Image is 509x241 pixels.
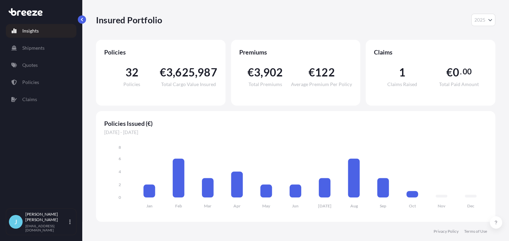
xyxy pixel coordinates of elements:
[350,203,358,208] tspan: Aug
[14,218,17,225] span: J
[123,82,140,87] span: Policies
[453,67,459,78] span: 0
[119,182,121,187] tspan: 2
[6,75,76,89] a: Policies
[291,82,352,87] span: Average Premium Per Policy
[315,67,335,78] span: 122
[460,69,462,74] span: .
[6,41,76,55] a: Shipments
[474,16,485,23] span: 2025
[104,129,487,136] span: [DATE] - [DATE]
[197,67,217,78] span: 987
[25,212,68,222] p: [PERSON_NAME] [PERSON_NAME]
[467,203,474,208] tspan: Dec
[387,82,417,87] span: Claims Raised
[96,14,162,25] p: Insured Portfolio
[464,229,487,234] a: Terms of Use
[22,79,39,86] p: Policies
[471,14,495,26] button: Year Selector
[233,203,241,208] tspan: Apr
[249,82,282,87] span: Total Premiums
[260,67,263,78] span: ,
[462,69,471,74] span: 00
[6,24,76,38] a: Insights
[160,67,166,78] span: €
[22,96,37,103] p: Claims
[439,82,479,87] span: Total Paid Amount
[6,58,76,72] a: Quotes
[247,67,254,78] span: €
[195,67,197,78] span: ,
[374,48,487,56] span: Claims
[166,67,173,78] span: 3
[263,67,283,78] span: 902
[119,195,121,200] tspan: 0
[119,145,121,150] tspan: 8
[22,62,38,69] p: Quotes
[292,203,299,208] tspan: Jun
[254,67,260,78] span: 3
[25,224,68,232] p: [EMAIL_ADDRESS][DOMAIN_NAME]
[399,67,405,78] span: 1
[308,67,315,78] span: €
[239,48,352,56] span: Premiums
[173,67,175,78] span: ,
[104,48,217,56] span: Policies
[434,229,459,234] a: Privacy Policy
[22,45,45,51] p: Shipments
[380,203,386,208] tspan: Sep
[409,203,416,208] tspan: Oct
[104,119,487,128] span: Policies Issued (€)
[22,27,39,34] p: Insights
[119,169,121,174] tspan: 4
[161,82,216,87] span: Total Cargo Value Insured
[438,203,446,208] tspan: Nov
[146,203,153,208] tspan: Jan
[125,67,138,78] span: 32
[204,203,211,208] tspan: Mar
[318,203,331,208] tspan: [DATE]
[119,156,121,161] tspan: 6
[262,203,270,208] tspan: May
[175,67,195,78] span: 625
[446,67,452,78] span: €
[175,203,182,208] tspan: Feb
[6,93,76,106] a: Claims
